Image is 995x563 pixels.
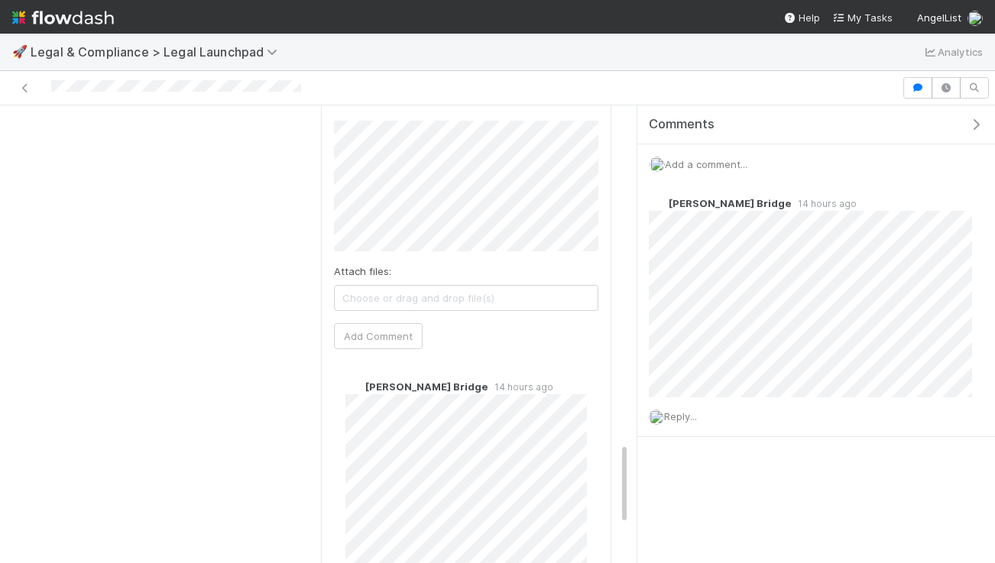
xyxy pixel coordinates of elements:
div: Help [783,10,820,25]
label: Attach files: [334,264,391,279]
span: 14 hours ago [792,198,857,209]
a: My Tasks [832,10,893,25]
img: avatar_4038989c-07b2-403a-8eae-aaaab2974011.png [345,379,361,394]
span: 14 hours ago [488,381,553,393]
span: Reply... [664,410,697,422]
img: avatar_0b1dbcb8-f701-47e0-85bc-d79ccc0efe6c.png [649,409,664,425]
img: avatar_0b1dbcb8-f701-47e0-85bc-d79ccc0efe6c.png [650,157,665,172]
img: logo-inverted-e16ddd16eac7371096b0.svg [12,5,114,31]
span: AngelList [917,11,961,24]
span: Comments [649,117,715,132]
span: 🚀 [12,45,28,58]
span: [PERSON_NAME] Bridge [669,197,792,209]
img: avatar_4038989c-07b2-403a-8eae-aaaab2974011.png [649,196,664,211]
button: Add Comment [334,323,423,349]
a: Analytics [922,43,983,61]
img: avatar_0b1dbcb8-f701-47e0-85bc-d79ccc0efe6c.png [967,11,983,26]
span: Legal & Compliance > Legal Launchpad [31,44,285,60]
span: My Tasks [832,11,893,24]
span: Choose or drag and drop file(s) [335,286,598,310]
span: [PERSON_NAME] Bridge [365,380,488,393]
span: Add a comment... [665,158,747,170]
